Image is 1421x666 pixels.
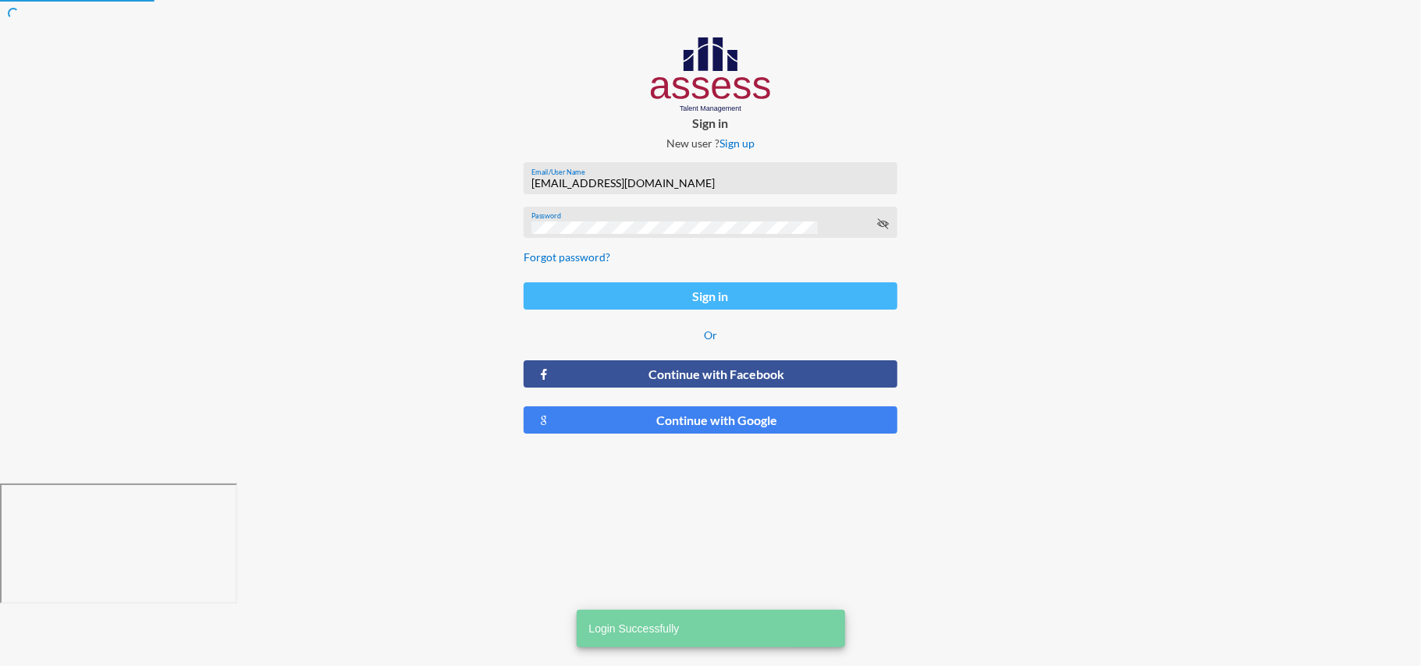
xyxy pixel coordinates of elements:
[524,328,897,342] p: Or
[524,406,897,434] button: Continue with Google
[511,115,910,130] p: Sign in
[651,37,770,112] img: AssessLogoo.svg
[524,360,897,388] button: Continue with Facebook
[524,250,610,264] a: Forgot password?
[531,177,889,190] input: Email/User Name
[719,136,755,150] a: Sign up
[524,282,897,310] button: Sign in
[511,136,910,150] p: New user ?
[589,621,680,636] span: Login Successfully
